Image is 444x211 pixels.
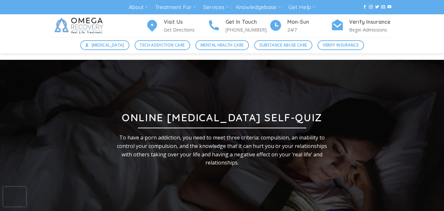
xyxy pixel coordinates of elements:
h4: Mon-Sun [287,18,331,26]
a: Knowledgebase [236,1,281,13]
a: Follow on Facebook [363,5,367,9]
a: Visit Us Get Directions [146,18,207,34]
h4: Visit Us [164,18,207,26]
span: Mental Health Care [201,42,243,48]
a: Get In Touch [PHONE_NUMBER] [207,18,269,34]
span: Tech Addiction Care [140,42,185,48]
span: [MEDICAL_DATA] [92,42,124,48]
p: To have a porn addiction, you need to meet three criteria: compulsion, an inability to control yo... [117,134,327,167]
p: 24/7 [287,26,331,33]
img: Omega Recovery [51,14,108,37]
strong: Online [MEDICAL_DATA] Self-Quiz [122,111,322,124]
a: [MEDICAL_DATA] [80,40,130,50]
a: Services [203,1,229,13]
a: Get Help [288,1,315,13]
a: Tech Addiction Care [135,40,190,50]
p: [PHONE_NUMBER] [226,26,269,33]
iframe: reCAPTCHA [3,187,26,206]
a: Mental Health Care [195,40,249,50]
a: Follow on Twitter [375,5,379,9]
h4: Verify Insurance [349,18,393,26]
a: Verify Insurance Begin Admissions [331,18,393,34]
a: About [129,1,148,13]
p: Begin Admissions [349,26,393,33]
a: Follow on Instagram [369,5,373,9]
span: Verify Insurance [323,42,359,48]
h4: Get In Touch [226,18,269,26]
a: Send us an email [381,5,385,9]
a: Follow on YouTube [387,5,391,9]
p: Get Directions [164,26,207,33]
span: Substance Abuse Care [259,42,307,48]
a: Verify Insurance [318,40,364,50]
a: Substance Abuse Care [254,40,312,50]
a: Treatment For [155,1,196,13]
